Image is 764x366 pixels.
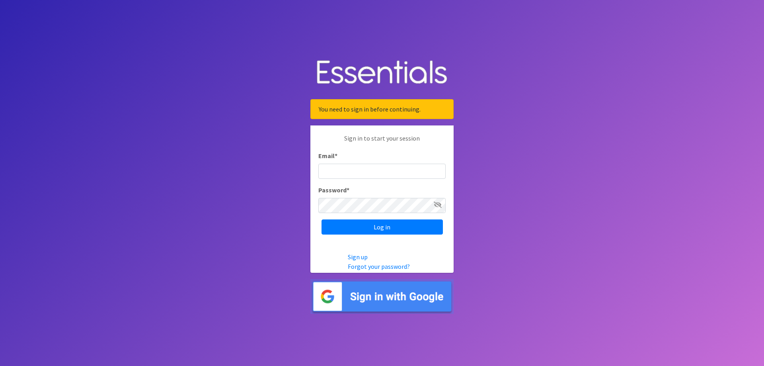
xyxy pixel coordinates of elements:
img: Sign in with Google [310,279,454,314]
abbr: required [347,186,349,194]
label: Email [318,151,337,160]
img: Human Essentials [310,52,454,93]
input: Log in [322,219,443,235]
p: Sign in to start your session [318,133,446,151]
div: You need to sign in before continuing. [310,99,454,119]
label: Password [318,185,349,195]
a: Sign up [348,253,368,261]
abbr: required [335,152,337,160]
a: Forgot your password? [348,262,410,270]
